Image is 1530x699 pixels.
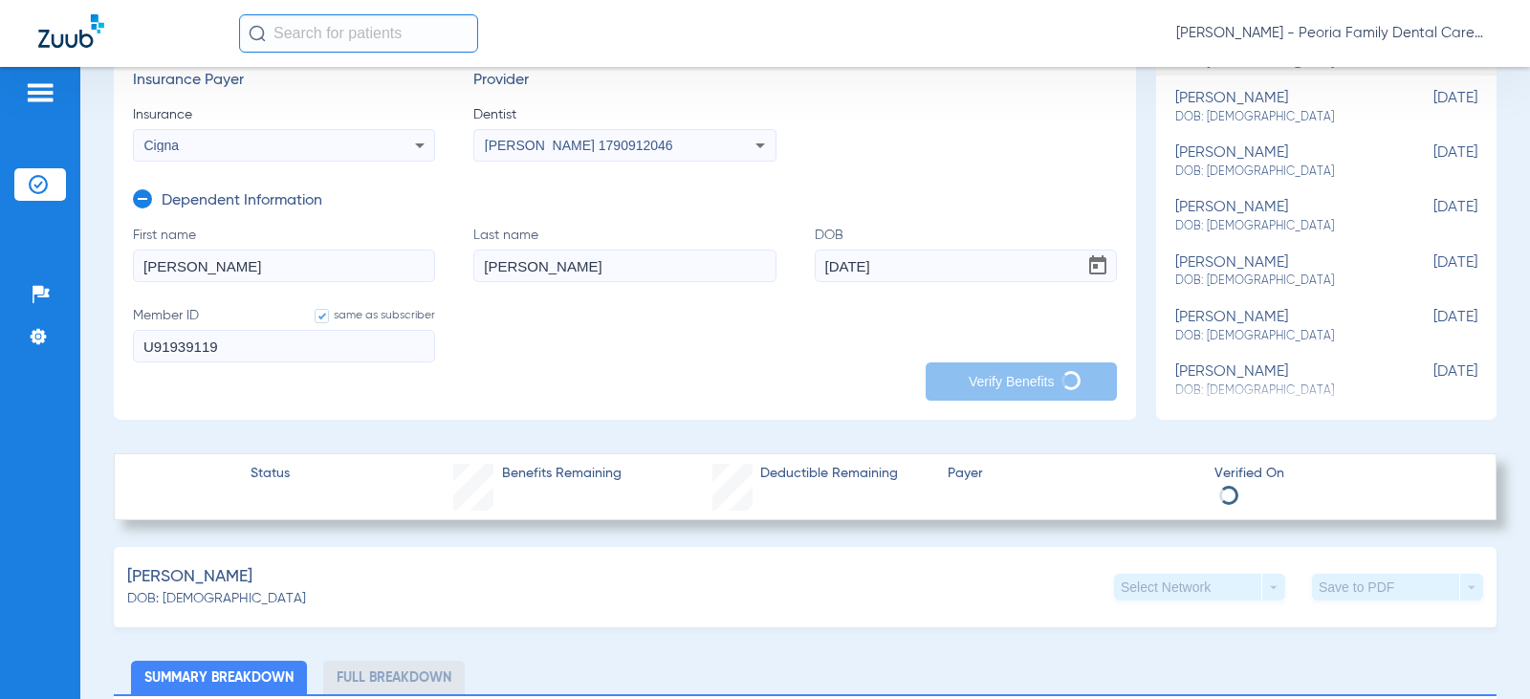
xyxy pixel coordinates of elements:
[133,72,435,91] h3: Insurance Payer
[760,464,898,484] span: Deductible Remaining
[1382,144,1477,180] span: [DATE]
[1175,90,1382,125] div: [PERSON_NAME]
[133,226,435,282] label: First name
[1175,218,1382,235] span: DOB: [DEMOGRAPHIC_DATA]
[1176,24,1492,43] span: [PERSON_NAME] - Peoria Family Dental Care
[1382,363,1477,399] span: [DATE]
[1382,309,1477,344] span: [DATE]
[1382,90,1477,125] span: [DATE]
[295,306,435,325] label: same as subscriber
[131,661,307,694] li: Summary Breakdown
[1175,309,1382,344] div: [PERSON_NAME]
[162,192,322,211] h3: Dependent Information
[1382,254,1477,290] span: [DATE]
[25,81,55,104] img: hamburger-icon
[473,105,776,124] span: Dentist
[1175,109,1382,126] span: DOB: [DEMOGRAPHIC_DATA]
[133,105,435,124] span: Insurance
[485,138,673,153] span: [PERSON_NAME] 1790912046
[133,330,435,362] input: Member IDsame as subscriber
[1079,247,1117,285] button: Open calendar
[1175,199,1382,234] div: [PERSON_NAME]
[323,661,465,694] li: Full Breakdown
[1382,199,1477,234] span: [DATE]
[1214,464,1465,484] span: Verified On
[815,250,1117,282] input: DOBOpen calendar
[473,226,776,282] label: Last name
[948,464,1198,484] span: Payer
[1175,273,1382,290] span: DOB: [DEMOGRAPHIC_DATA]
[133,306,435,362] label: Member ID
[251,464,290,484] span: Status
[1175,254,1382,290] div: [PERSON_NAME]
[815,226,1117,282] label: DOB
[473,250,776,282] input: Last name
[1175,328,1382,345] span: DOB: [DEMOGRAPHIC_DATA]
[133,250,435,282] input: First name
[239,14,478,53] input: Search for patients
[127,589,306,609] span: DOB: [DEMOGRAPHIC_DATA]
[926,362,1117,401] button: Verify Benefits
[1175,363,1382,399] div: [PERSON_NAME]
[502,464,622,484] span: Benefits Remaining
[144,138,180,153] span: Cigna
[127,565,252,589] span: [PERSON_NAME]
[1175,164,1382,181] span: DOB: [DEMOGRAPHIC_DATA]
[473,72,776,91] h3: Provider
[38,14,104,48] img: Zuub Logo
[1175,144,1382,180] div: [PERSON_NAME]
[249,25,266,42] img: Search Icon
